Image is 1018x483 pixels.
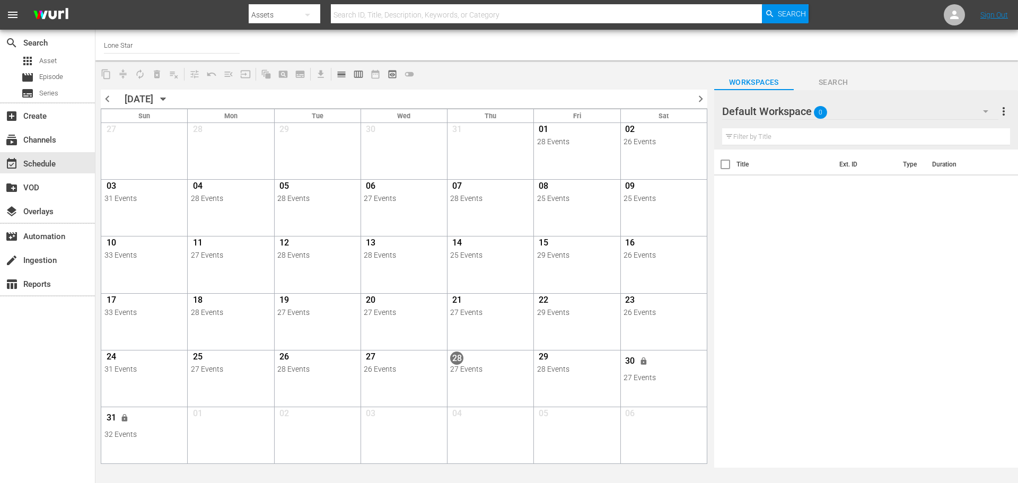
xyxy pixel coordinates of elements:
[98,66,115,83] span: Copy Lineup
[104,295,118,308] span: 17
[814,101,827,124] span: 0
[104,194,185,203] div: 31 Events
[21,87,34,100] span: Series
[101,92,114,106] span: chevron_left
[104,251,185,259] div: 33 Events
[762,4,809,23] button: Search
[191,352,204,365] span: 25
[778,4,806,23] span: Search
[635,357,653,364] span: Unlock and Edit
[203,66,220,83] span: Revert to Primary Episode
[5,134,18,146] span: Channels
[5,181,18,194] span: VOD
[104,412,118,426] span: 31
[191,295,204,308] span: 18
[450,181,463,194] span: 07
[329,64,350,84] span: Day Calendar View
[277,238,291,251] span: 12
[537,251,617,259] div: 29 Events
[537,137,617,146] div: 28 Events
[450,408,463,421] span: 04
[624,238,637,251] span: 16
[364,408,377,421] span: 03
[450,194,530,203] div: 28 Events
[624,408,637,421] span: 06
[714,76,794,89] span: Workspaces
[364,124,377,137] span: 30
[5,37,18,49] span: Search
[624,194,704,203] div: 25 Events
[277,408,291,421] span: 02
[450,295,463,308] span: 21
[624,124,637,137] span: 02
[980,11,1008,19] a: Sign Out
[336,69,347,80] span: calendar_view_day_outlined
[997,105,1010,118] span: more_vert
[387,69,398,80] span: preview_outlined
[659,112,669,120] span: Sat
[722,96,998,126] div: Default Workspace
[537,352,550,365] span: 29
[537,308,617,317] div: 29 Events
[450,124,463,137] span: 31
[364,352,377,365] span: 27
[277,295,291,308] span: 19
[897,150,926,179] th: Type
[364,238,377,251] span: 13
[138,112,150,120] span: Sun
[182,64,203,84] span: Customize Events
[364,308,444,317] div: 27 Events
[277,365,357,373] div: 28 Events
[275,66,292,83] span: Create Search Block
[364,194,444,203] div: 27 Events
[450,365,530,373] div: 27 Events
[624,308,704,317] div: 26 Events
[537,408,550,421] span: 05
[277,352,291,365] span: 26
[104,124,118,137] span: 27
[5,205,18,218] span: Overlays
[537,181,550,194] span: 08
[39,56,57,66] span: Asset
[384,66,401,83] span: View Backup
[312,112,323,120] span: Tue
[104,308,185,317] div: 33 Events
[450,352,463,365] span: 28
[350,66,367,83] span: Week Calendar View
[277,124,291,137] span: 29
[537,194,617,203] div: 25 Events
[624,295,637,308] span: 23
[101,109,707,464] div: Month View
[191,194,271,203] div: 28 Events
[364,181,377,194] span: 06
[397,112,410,120] span: Wed
[25,3,76,28] img: ans4CAIJ8jUAAAAAAAAAAAAAAAAAAAAAAAAgQb4GAAAAAAAAAAAAAAAAAAAAAAAAJMjXAAAAAAAAAAAAAAAAAAAAAAAAgAT5G...
[191,181,204,194] span: 04
[277,181,291,194] span: 05
[309,64,329,84] span: Download as CSV
[131,66,148,83] span: Loop Content
[624,137,704,146] div: 26 Events
[104,430,185,438] div: 32 Events
[120,414,129,422] span: lock
[191,238,204,251] span: 11
[165,66,182,83] span: Clear Lineup
[537,124,550,137] span: 01
[21,71,34,84] span: Episode
[39,72,63,82] span: Episode
[926,150,989,179] th: Duration
[237,66,254,83] span: Update Metadata from Key Asset
[125,93,153,104] div: [DATE]
[5,278,18,291] span: Reports
[5,157,18,170] span: Schedule
[104,365,185,373] div: 31 Events
[450,308,530,317] div: 27 Events
[367,66,384,83] span: Month Calendar View
[104,352,118,365] span: 24
[364,251,444,259] div: 28 Events
[639,357,648,365] span: lock
[277,308,357,317] div: 27 Events
[254,64,275,84] span: Refresh All Search Blocks
[220,66,237,83] span: Fill episodes with ad slates
[485,112,496,120] span: Thu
